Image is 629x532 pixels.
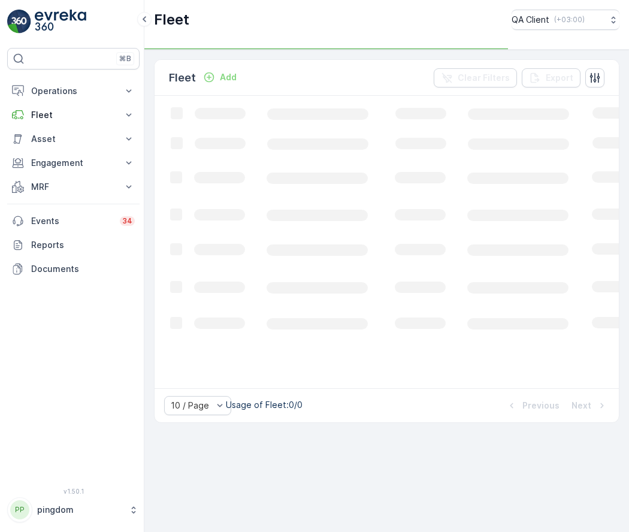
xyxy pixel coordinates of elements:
[31,133,116,145] p: Asset
[31,239,135,251] p: Reports
[7,127,140,151] button: Asset
[35,10,86,34] img: logo_light-DOdMpM7g.png
[31,215,113,227] p: Events
[7,488,140,495] span: v 1.50.1
[7,257,140,281] a: Documents
[220,71,237,83] p: Add
[7,10,31,34] img: logo
[7,209,140,233] a: Events34
[37,504,123,516] p: pingdom
[7,175,140,199] button: MRF
[570,398,609,413] button: Next
[198,70,241,84] button: Add
[571,400,591,412] p: Next
[7,151,140,175] button: Engagement
[31,181,116,193] p: MRF
[122,216,132,226] p: 34
[522,400,560,412] p: Previous
[512,14,549,26] p: QA Client
[522,68,580,87] button: Export
[10,500,29,519] div: PP
[554,15,585,25] p: ( +03:00 )
[31,157,116,169] p: Engagement
[546,72,573,84] p: Export
[7,233,140,257] a: Reports
[504,398,561,413] button: Previous
[434,68,517,87] button: Clear Filters
[31,263,135,275] p: Documents
[512,10,619,30] button: QA Client(+03:00)
[7,103,140,127] button: Fleet
[169,69,196,86] p: Fleet
[119,54,131,64] p: ⌘B
[226,399,303,411] p: Usage of Fleet : 0/0
[7,79,140,103] button: Operations
[7,497,140,522] button: PPpingdom
[458,72,510,84] p: Clear Filters
[154,10,189,29] p: Fleet
[31,85,116,97] p: Operations
[31,109,116,121] p: Fleet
